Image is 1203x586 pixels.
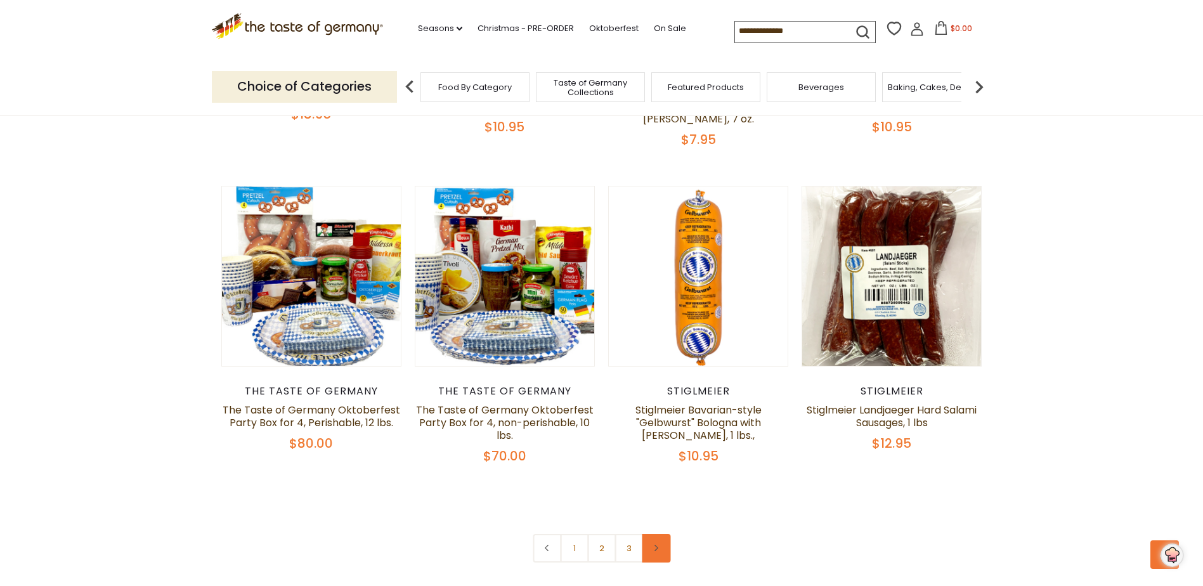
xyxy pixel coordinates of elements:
[438,82,512,92] a: Food By Category
[679,447,719,465] span: $10.95
[888,82,986,92] a: Baking, Cakes, Desserts
[484,118,524,136] span: $10.95
[615,534,643,563] a: 3
[540,78,641,97] a: Taste of Germany Collections
[609,186,788,366] img: Stiglmeier Bavarian-style "Gelbwurst" Bologna with Parsley, 1 lbs.,
[416,403,594,443] a: The Taste of Germany Oktoberfest Party Box for 4, non-perishable, 10 lbs.
[222,186,401,366] img: The Taste of Germany Oktoberfest Party Box for 4, Perishable, 12 lbs.
[802,186,982,366] img: Stiglmeier Landjaeger Hard Salami Sausages, 1 lbs
[654,22,686,36] a: On Sale
[966,74,992,100] img: next arrow
[807,403,977,430] a: Stiglmeier Landjaeger Hard Salami Sausages, 1 lbs
[681,131,716,148] span: $7.95
[418,22,462,36] a: Seasons
[668,82,744,92] a: Featured Products
[587,534,616,563] a: 2
[927,21,980,40] button: $0.00
[798,82,844,92] a: Beverages
[635,403,762,443] a: Stiglmeier Bavarian-style "Gelbwurst" Bologna with [PERSON_NAME], 1 lbs.,
[212,71,397,102] p: Choice of Categories
[872,434,911,452] span: $12.95
[608,385,789,398] div: Stiglmeier
[397,74,422,100] img: previous arrow
[415,385,595,398] div: The Taste of Germany
[478,22,574,36] a: Christmas - PRE-ORDER
[223,403,400,430] a: The Taste of Germany Oktoberfest Party Box for 4, Perishable, 12 lbs.
[802,385,982,398] div: Stiglmeier
[951,23,972,34] span: $0.00
[872,118,912,136] span: $10.95
[289,434,333,452] span: $80.00
[415,186,595,366] img: The Taste of Germany Oktoberfest Party Box for 4, non-perishable, 10 lbs.
[221,385,402,398] div: The Taste of Germany
[483,447,526,465] span: $70.00
[589,22,639,36] a: Oktoberfest
[560,534,588,563] a: 1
